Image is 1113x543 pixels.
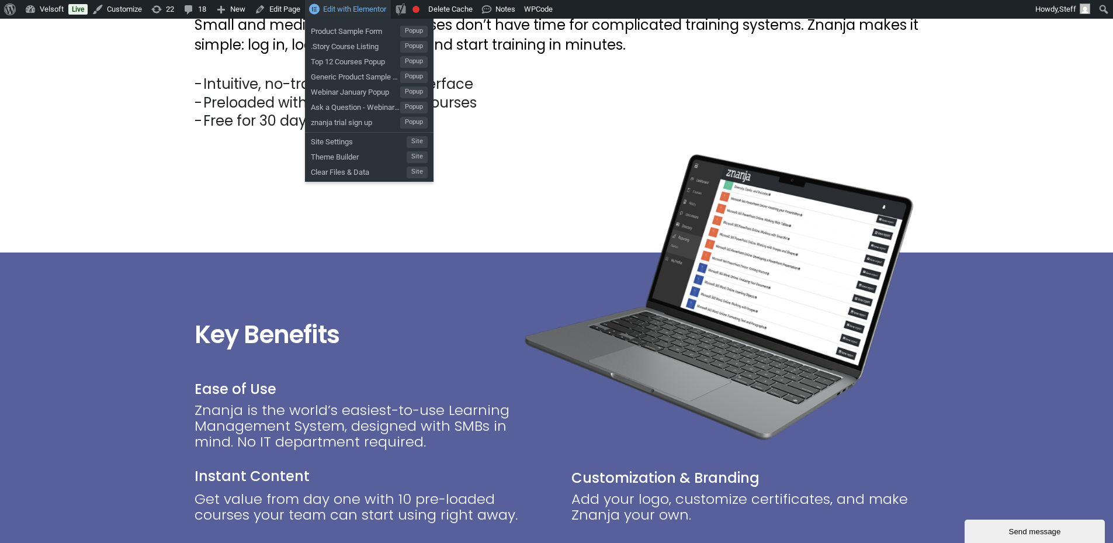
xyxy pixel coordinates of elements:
a: Clear Files & DataSite [305,163,434,178]
h2: Instant Content [195,467,542,485]
div: Focus keyphrase not set [412,6,419,13]
h2: Key Benefits [195,323,542,347]
span: Webinar January Popup [311,83,400,98]
a: znanja trial sign upPopup [305,113,434,129]
span: Clear Files & Data [311,163,407,178]
span: Site [407,136,428,148]
span: Popup [400,117,428,129]
span: Popup [400,87,428,98]
span: Product Sample Form [311,22,400,37]
span: Popup [400,102,428,113]
span: Theme Builder [311,148,407,163]
li: Intuitive, no-training-needed interface [203,75,919,93]
span: Popup [400,71,428,83]
div: Znanja is the world’s easiest-to-use Learning Management System, designed with SMBs in mind. No I... [195,402,542,467]
span: Site [407,151,428,163]
span: .Story Course Listing [311,37,400,53]
p: Small and medium-sized businesses don’t have time for complicated training systems. Znanja makes ... [195,15,919,54]
p: Ease of Use [195,382,542,396]
span: Steff [1059,5,1076,13]
span: Popup [400,56,428,68]
a: Live [68,4,88,15]
div: Add your logo, customize certificates, and make Znanja your own. [571,491,919,540]
a: Ask a Question - Webinar [DATE]Popup [305,98,434,113]
a: Top 12 Courses PopupPopup [305,53,434,68]
p: Customization & Branding [571,471,919,485]
span: znanja trial sign up [311,113,400,129]
span: Popup [400,41,428,53]
span: Generic Product Sample Form [311,68,400,83]
span: Popup [400,26,428,37]
iframe: chat widget [965,517,1107,543]
a: Site SettingsSite [305,133,434,148]
a: Theme BuilderSite [305,148,434,163]
a: .Story Course ListingPopup [305,37,434,53]
span: Site [407,167,428,178]
a: Webinar January PopupPopup [305,83,434,98]
a: Generic Product Sample FormPopup [305,68,434,83]
span: Edit with Elementor [323,5,386,13]
a: Product Sample FormPopup [305,22,434,37]
div: Get value from day one with 10 pre-loaded courses your team can start using right away. [195,491,542,540]
span: Site Settings [311,133,407,148]
span: Ask a Question - Webinar [DATE] [311,98,400,113]
li: Free for 30 days – risk-free [203,112,919,130]
li: Preloaded with 8 ready-to-use courses [203,94,919,112]
span: Top 12 Courses Popup [311,53,400,68]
